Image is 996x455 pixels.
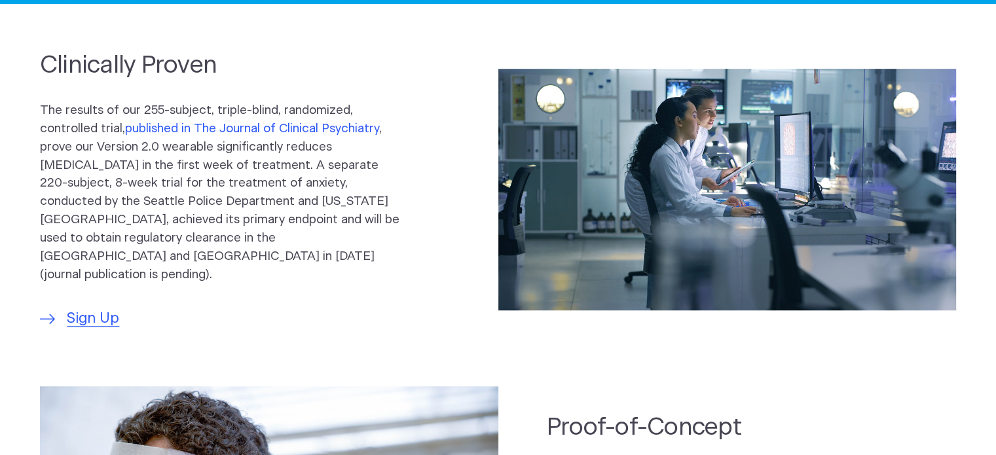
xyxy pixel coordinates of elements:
a: published in The Journal of Clinical Psychiatry [125,122,379,135]
h2: Clinically Proven [40,49,401,81]
a: Sign Up [40,308,120,330]
p: The results of our 255-subject, triple-blind, randomized, controlled trial, , prove our Version 2... [40,101,401,283]
h2: Proof-of-Concept [547,411,908,443]
span: Sign Up [67,308,119,330]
